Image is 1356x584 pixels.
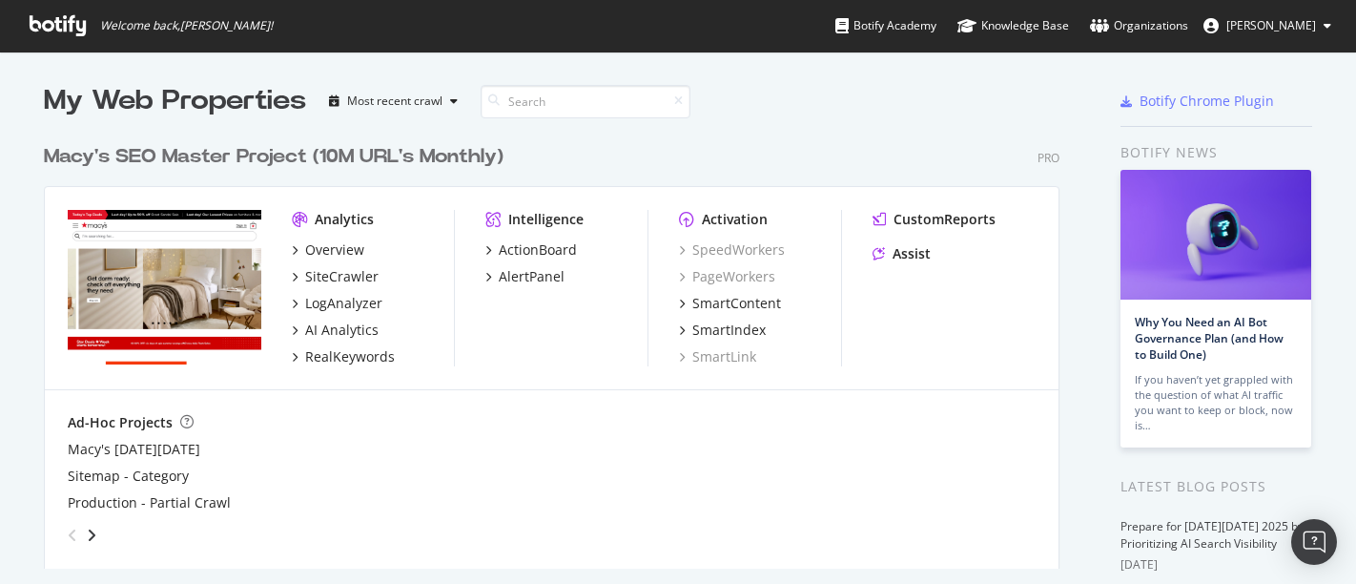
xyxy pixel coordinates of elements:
input: Search [481,85,690,118]
div: RealKeywords [305,347,395,366]
div: AlertPanel [499,267,565,286]
a: SmartIndex [679,321,766,340]
a: AlertPanel [485,267,565,286]
div: Botify Chrome Plugin [1140,92,1274,111]
div: Botify news [1120,142,1312,163]
a: PageWorkers [679,267,775,286]
a: Assist [873,244,931,263]
div: Analytics [315,210,374,229]
a: SiteCrawler [292,267,379,286]
a: SpeedWorkers [679,240,785,260]
div: Most recent crawl [347,95,442,107]
div: grid [44,120,1075,569]
a: Overview [292,240,364,260]
div: Activation [702,210,768,229]
a: SmartLink [679,347,756,366]
div: Botify Academy [835,16,936,35]
div: If you haven’t yet grappled with the question of what AI traffic you want to keep or block, now is… [1135,372,1297,433]
div: Macy's SEO Master Project (10M URL's Monthly) [44,143,503,171]
div: Assist [893,244,931,263]
img: www.macys.com [68,210,261,365]
div: SmartIndex [692,321,766,340]
a: RealKeywords [292,347,395,366]
a: Why You Need an AI Bot Governance Plan (and How to Build One) [1135,314,1284,363]
div: SmartContent [692,294,781,313]
div: Pro [1038,150,1059,166]
img: Why You Need an AI Bot Governance Plan (and How to Build One) [1120,170,1311,300]
a: Sitemap - Category [68,467,189,486]
button: Most recent crawl [321,86,465,116]
div: Intelligence [508,210,584,229]
div: [DATE] [1120,556,1312,574]
div: angle-right [85,526,98,545]
a: AI Analytics [292,321,379,340]
div: LogAnalyzer [305,294,382,313]
a: Production - Partial Crawl [68,493,231,512]
button: [PERSON_NAME] [1188,10,1346,41]
a: CustomReports [873,210,996,229]
div: Organizations [1090,16,1188,35]
div: Knowledge Base [957,16,1069,35]
div: SiteCrawler [305,267,379,286]
div: Ad-Hoc Projects [68,413,173,432]
a: Macy's [DATE][DATE] [68,440,200,459]
div: Overview [305,240,364,260]
a: Macy's SEO Master Project (10M URL's Monthly) [44,143,511,171]
a: SmartContent [679,294,781,313]
span: Corinne Tynan [1226,17,1316,33]
span: Welcome back, [PERSON_NAME] ! [100,18,273,33]
a: Prepare for [DATE][DATE] 2025 by Prioritizing AI Search Visibility [1120,518,1304,552]
div: Latest Blog Posts [1120,476,1312,497]
div: My Web Properties [44,82,306,120]
div: ActionBoard [499,240,577,260]
a: LogAnalyzer [292,294,382,313]
div: AI Analytics [305,321,379,340]
div: CustomReports [894,210,996,229]
div: angle-left [60,520,85,551]
div: Open Intercom Messenger [1291,519,1337,565]
a: ActionBoard [485,240,577,260]
a: Botify Chrome Plugin [1120,92,1274,111]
